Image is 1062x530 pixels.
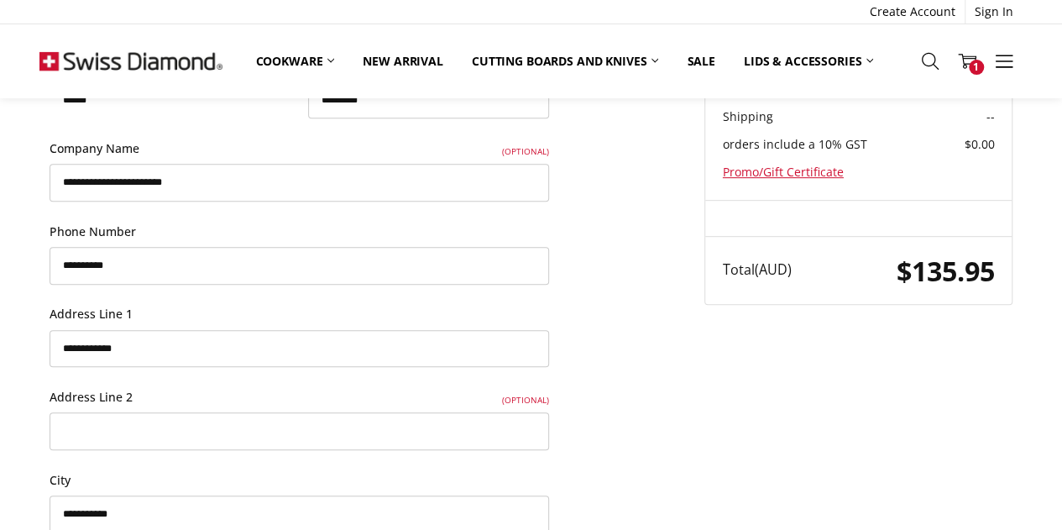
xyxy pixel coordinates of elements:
a: Cookware [241,43,348,79]
a: Promo/Gift Certificate [723,164,844,180]
label: Address Line 1 [50,305,549,323]
span: -- [986,108,994,124]
span: orders include a 10% GST [723,136,867,152]
img: Free Shipping On Every Order [39,24,222,97]
a: 1 [949,40,986,82]
label: Address Line 2 [50,388,549,407]
label: Company Name [50,139,549,158]
label: City [50,471,549,490]
a: Lids & Accessories [730,43,887,79]
small: (Optional) [502,144,549,158]
a: Cutting boards and knives [458,43,673,79]
small: (Optional) [502,393,549,407]
a: Sale [672,43,729,79]
span: Total (AUD) [723,260,792,279]
a: Top Sellers [887,43,989,79]
span: Shipping [723,108,773,124]
label: Phone Number [50,223,549,241]
span: $135.95 [896,252,994,289]
span: 1 [969,60,984,75]
a: New arrival [348,43,457,79]
span: $0.00 [964,136,994,152]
